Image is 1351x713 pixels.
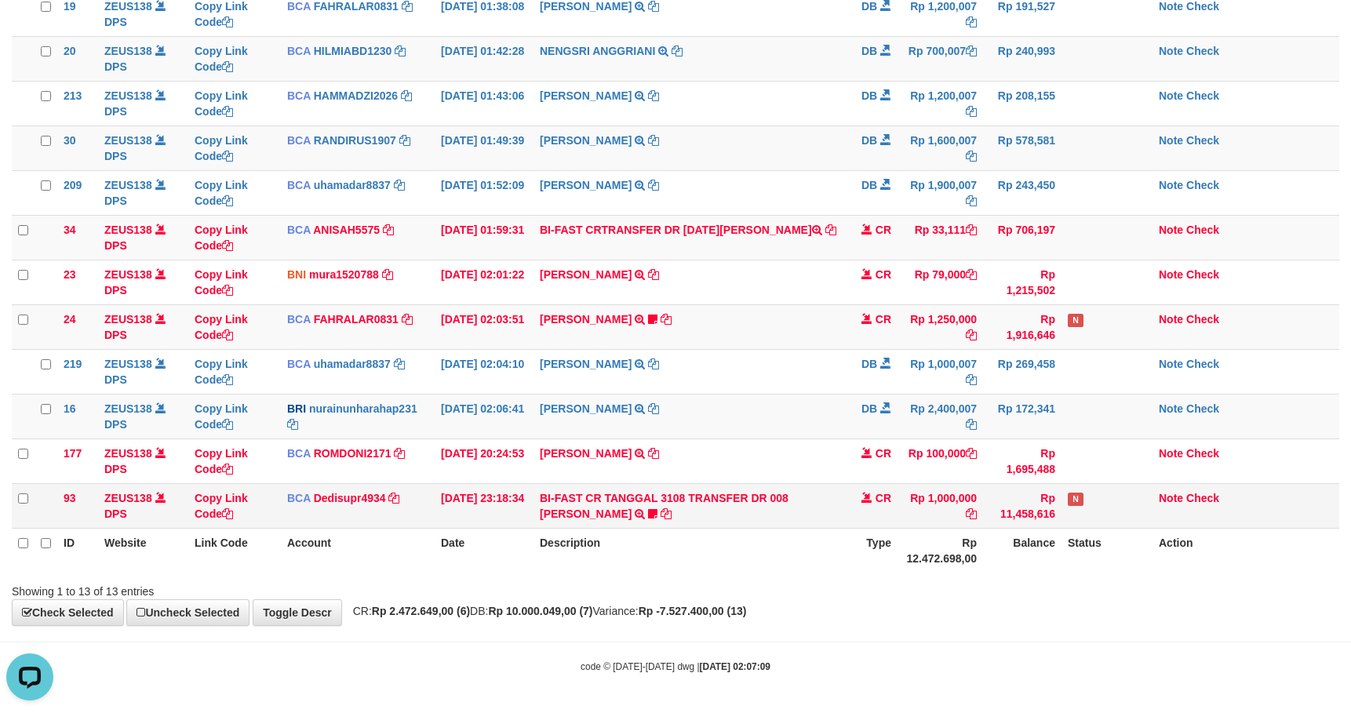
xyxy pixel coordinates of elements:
a: ZEUS138 [104,313,152,326]
strong: Rp 2.472.649,00 (6) [372,605,470,617]
td: [DATE] 02:03:51 [435,304,533,349]
td: Rp 1,000,007 [898,349,983,394]
span: 16 [64,402,76,415]
td: Rp 243,450 [983,170,1061,215]
td: DPS [98,394,188,438]
a: uhamadar8837 [314,358,391,370]
a: Copy Rp 100,000 to clipboard [966,447,977,460]
td: [DATE] 23:18:34 [435,483,533,528]
td: DPS [98,349,188,394]
a: Copy Link Code [195,224,248,252]
span: CR [876,268,891,281]
td: Rp 578,581 [983,126,1061,170]
a: Copy Rp 1,200,007 to clipboard [966,16,977,28]
a: Copy uhamadar8837 to clipboard [394,179,405,191]
a: Copy RIZKY ASHARI to clipboard [648,268,659,281]
a: Check [1186,45,1219,57]
a: Copy Rp 79,000 to clipboard [966,268,977,281]
a: HILMIABD1230 [314,45,392,57]
a: Copy uhamadar8837 to clipboard [394,358,405,370]
span: DB [861,89,877,102]
a: Check [1186,89,1219,102]
td: Rp 1,215,502 [983,260,1061,304]
a: Note [1159,134,1183,147]
a: ZEUS138 [104,402,152,415]
a: Note [1159,268,1183,281]
td: Rp 2,400,007 [898,394,983,438]
td: DPS [98,215,188,260]
th: Action [1153,528,1339,573]
a: Copy MARWATI to clipboard [648,358,659,370]
a: Note [1159,402,1183,415]
a: Check [1186,402,1219,415]
th: Type [843,528,898,573]
a: ZEUS138 [104,179,152,191]
td: Rp 79,000 [898,260,983,304]
a: Note [1159,358,1183,370]
a: Check [1186,358,1219,370]
td: [DATE] 01:49:39 [435,126,533,170]
a: Copy FAHRALAR0831 to clipboard [402,313,413,326]
a: Copy Link Code [195,447,248,475]
a: Copy Link Code [195,268,248,296]
a: Copy nurainunharahap231 to clipboard [287,418,298,431]
th: Link Code [188,528,281,573]
a: Copy ARIS MUNANDAR to clipboard [661,313,672,326]
td: [DATE] 02:04:10 [435,349,533,394]
span: 24 [64,313,76,326]
strong: Rp 10.000.049,00 (7) [488,605,592,617]
span: BCA [287,492,311,504]
a: Copy Rp 33,111 to clipboard [966,224,977,236]
div: Showing 1 to 13 of 13 entries [12,577,552,599]
td: Rp 1,250,000 [898,304,983,349]
span: DB [861,358,877,370]
td: Rp 700,007 [898,36,983,81]
a: Note [1159,179,1183,191]
th: Description [533,528,843,573]
span: BCA [287,45,311,57]
strong: Rp -7.527.400,00 (13) [639,605,747,617]
a: ANISAH5575 [313,224,380,236]
a: Copy Link Code [195,492,248,520]
a: Copy Link Code [195,45,248,73]
span: CR [876,447,891,460]
span: 177 [64,447,82,460]
span: Has Note [1068,493,1083,506]
span: BNI [287,268,306,281]
a: Note [1159,492,1183,504]
span: BCA [287,447,311,460]
td: Rp 706,197 [983,215,1061,260]
td: [DATE] 01:42:28 [435,36,533,81]
a: Dedisupr4934 [314,492,386,504]
td: [DATE] 02:01:22 [435,260,533,304]
span: BCA [287,134,311,147]
a: [PERSON_NAME] [540,402,632,415]
a: Copy BI-FAST CR TANGGAL 3108 TRANSFER DR 008 TOTO TAUFIK HIDAYA to clipboard [661,507,672,520]
td: [DATE] 01:43:06 [435,81,533,126]
a: nurainunharahap231 [309,402,417,415]
a: Copy NENGSRI ANGGRIANI to clipboard [672,45,683,57]
a: Copy Link Code [195,358,248,386]
a: Copy Rp 700,007 to clipboard [966,45,977,57]
span: DB [861,134,877,147]
td: Rp 269,458 [983,349,1061,394]
a: Copy Link Code [195,179,248,207]
span: DB [861,402,877,415]
a: ZEUS138 [104,224,152,236]
td: DPS [98,126,188,170]
td: Rp 1,695,488 [983,438,1061,483]
a: [PERSON_NAME] [540,313,632,326]
a: Copy HAMMADZI2026 to clipboard [401,89,412,102]
a: [PERSON_NAME] [540,134,632,147]
td: Rp 1,916,646 [983,304,1061,349]
td: Rp 100,000 [898,438,983,483]
a: Copy Rp 1,000,000 to clipboard [966,507,977,520]
a: Copy MARWATI to clipboard [648,89,659,102]
a: Copy Rp 1,000,007 to clipboard [966,373,977,386]
a: ROMDONI2171 [314,447,391,460]
span: BCA [287,179,311,191]
span: CR [876,492,891,504]
td: DPS [98,438,188,483]
span: 30 [64,134,76,147]
span: BRI [287,402,306,415]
